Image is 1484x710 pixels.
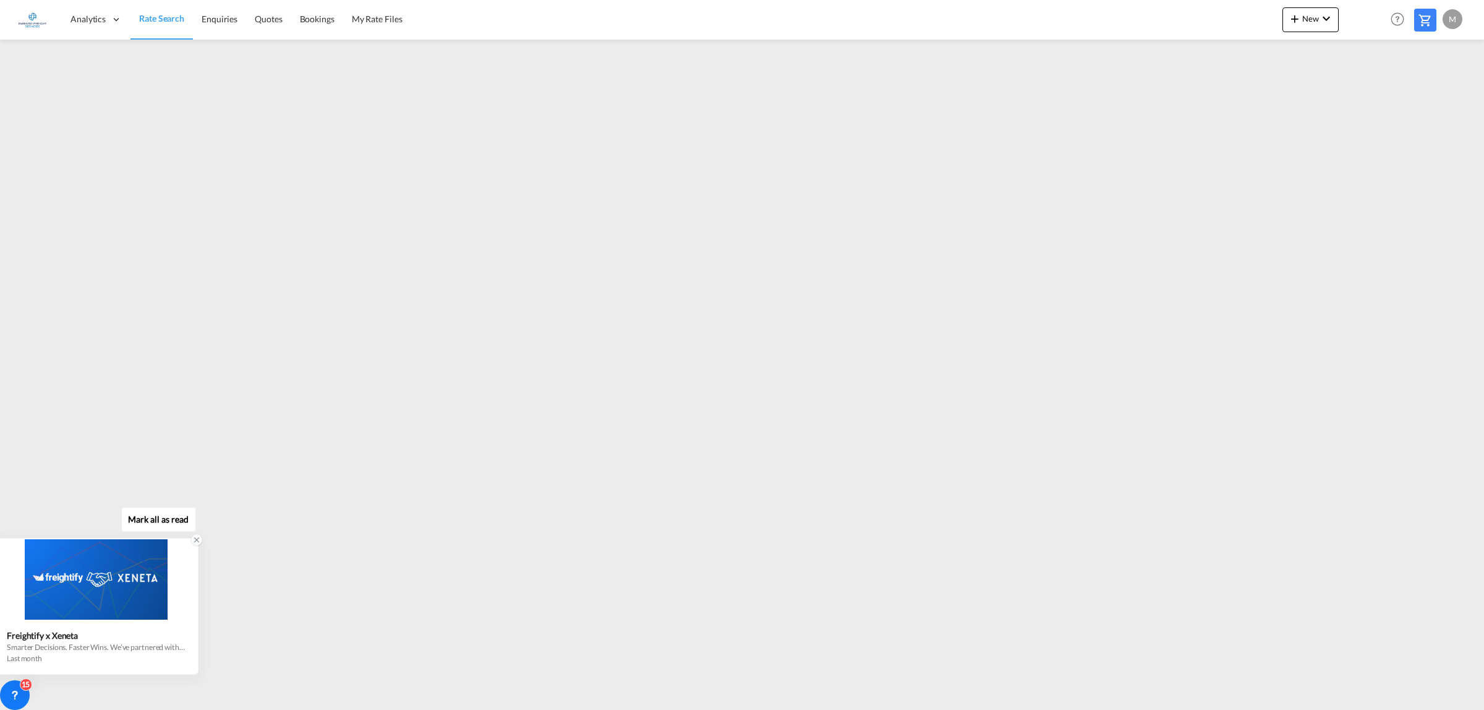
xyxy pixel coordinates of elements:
[1387,9,1414,31] div: Help
[1387,9,1408,30] span: Help
[300,14,335,24] span: Bookings
[1443,9,1462,29] div: M
[352,14,403,24] span: My Rate Files
[202,14,237,24] span: Enquiries
[1287,14,1334,24] span: New
[19,6,46,33] img: 4095d310b7c611ef8c2a6321fa84b80e.jpg
[70,13,106,25] span: Analytics
[1319,11,1334,26] md-icon: icon-chevron-down
[255,14,282,24] span: Quotes
[1282,7,1339,32] button: icon-plus 400-fgNewicon-chevron-down
[139,13,184,24] span: Rate Search
[1287,11,1302,26] md-icon: icon-plus 400-fg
